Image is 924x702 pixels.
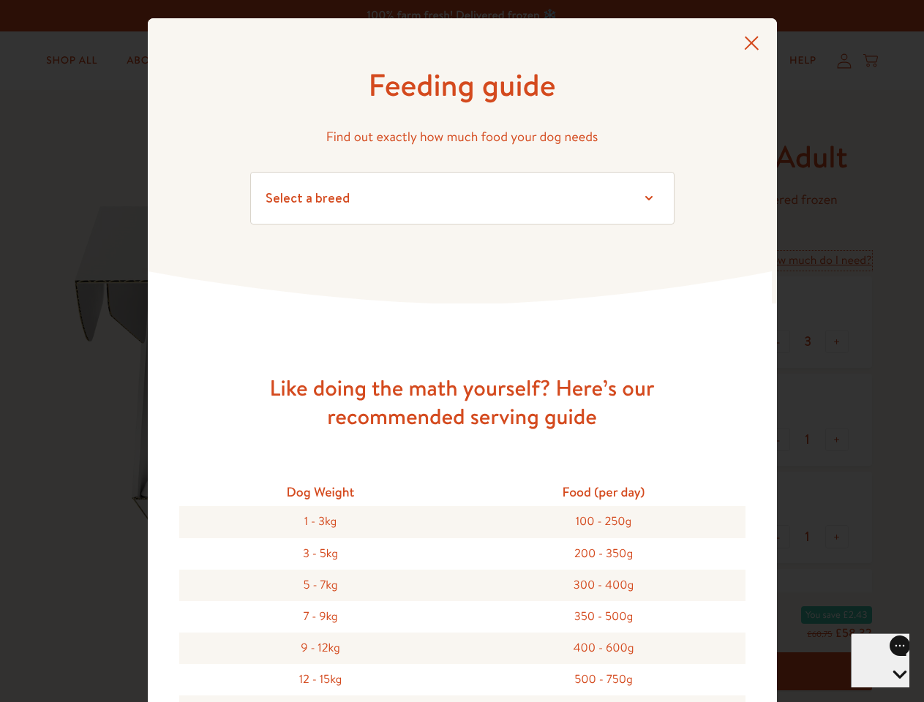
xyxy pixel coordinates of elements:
div: 3 - 5kg [179,538,462,570]
h3: Like doing the math yourself? Here’s our recommended serving guide [228,374,696,431]
iframe: Gorgias live chat messenger [851,633,909,687]
div: 400 - 600g [462,633,745,664]
div: 300 - 400g [462,570,745,601]
div: 100 - 250g [462,506,745,537]
div: 350 - 500g [462,601,745,633]
div: 7 - 9kg [179,601,462,633]
div: 12 - 15kg [179,664,462,695]
div: Food (per day) [462,478,745,506]
div: 200 - 350g [462,538,745,570]
div: Dog Weight [179,478,462,506]
div: 9 - 12kg [179,633,462,664]
div: 1 - 3kg [179,506,462,537]
p: Find out exactly how much food your dog needs [250,126,675,148]
div: 5 - 7kg [179,570,462,601]
h1: Feeding guide [250,65,675,105]
div: 500 - 750g [462,664,745,695]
